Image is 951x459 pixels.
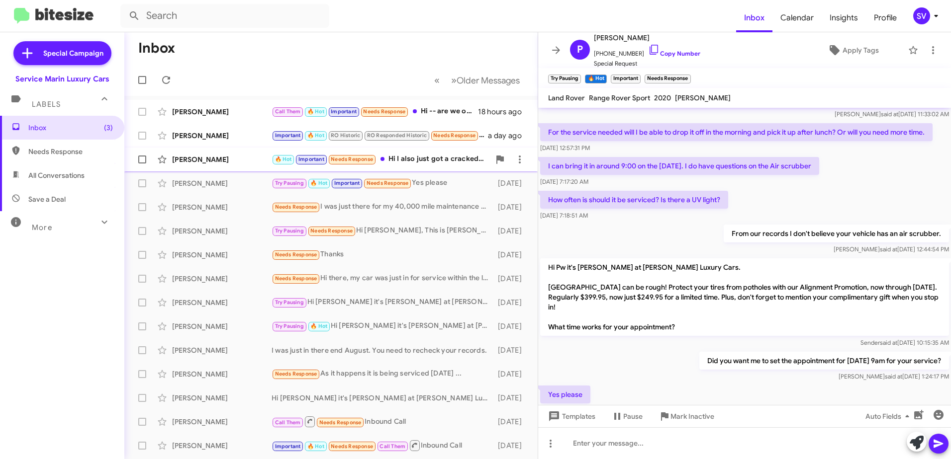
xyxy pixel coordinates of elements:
span: » [451,74,457,86]
p: For the service needed will I be able to drop it off in the morning and pick it up after lunch? O... [540,123,933,141]
div: [PERSON_NAME] [172,298,272,307]
a: Insights [822,3,866,32]
span: [PERSON_NAME] [675,93,731,102]
span: RO Historic [331,132,360,139]
div: [DATE] [493,226,530,236]
div: [PERSON_NAME] [172,321,272,331]
span: Needs Response [275,275,317,282]
div: [DATE] [493,321,530,331]
a: Special Campaign [13,41,111,65]
span: Important [298,156,324,162]
div: Hi [PERSON_NAME], This is [PERSON_NAME] and my husband [PERSON_NAME] is at your place know His na... [272,225,493,236]
button: Next [445,70,526,90]
div: Thanks [272,249,493,260]
span: Call Them [380,443,405,450]
div: [DATE] [493,202,530,212]
span: Try Pausing [275,323,304,329]
span: P [577,42,583,58]
p: Hi Pw it's [PERSON_NAME] at [PERSON_NAME] Luxury Cars. [GEOGRAPHIC_DATA] can be rough! Protect yo... [540,258,949,336]
div: [DATE] [493,250,530,260]
span: [DATE] 7:18:51 AM [540,212,588,219]
span: « [434,74,440,86]
span: (3) [104,123,113,133]
div: [PERSON_NAME] [172,369,272,379]
span: 🔥 Hot [310,323,327,329]
div: [DATE] [493,417,530,427]
span: said at [880,339,897,346]
span: Auto Fields [865,407,913,425]
div: [PERSON_NAME] [172,345,272,355]
a: Calendar [772,3,822,32]
span: [PERSON_NAME] [594,32,700,44]
span: Labels [32,100,61,109]
div: [PERSON_NAME] [172,274,272,284]
span: Try Pausing [275,228,304,234]
div: [PERSON_NAME] [172,131,272,141]
button: Templates [538,407,603,425]
a: Profile [866,3,905,32]
div: [PERSON_NAME] [172,417,272,427]
div: [DATE] [493,345,530,355]
small: Try Pausing [548,75,581,83]
div: [PERSON_NAME] [172,393,272,403]
span: Needs Response [331,156,373,162]
span: Land Rover [548,93,585,102]
span: [DATE] 12:57:31 PM [540,144,590,152]
span: Needs Response [319,419,362,426]
div: [DATE] [493,178,530,188]
small: 🔥 Hot [585,75,606,83]
span: [PERSON_NAME] [DATE] 1:24:17 PM [839,373,949,380]
span: Inbox [28,123,113,133]
div: 18 hours ago [478,107,530,117]
span: Important [275,132,301,139]
div: [PERSON_NAME] [172,202,272,212]
button: Apply Tags [802,41,903,59]
span: All Conversations [28,170,85,180]
span: Needs Response [28,147,113,156]
span: said at [881,110,898,118]
h1: Inbox [138,40,175,56]
nav: Page navigation example [429,70,526,90]
span: Needs Response [275,371,317,377]
span: 🔥 Hot [307,132,324,139]
div: I was just there for my 40,000 mile maintenance a few weeks ago. I believe [PERSON_NAME] was the ... [272,201,493,213]
span: Mark Inactive [670,407,714,425]
div: [PERSON_NAME] [172,107,272,117]
div: Service Marin Luxury Cars [15,74,109,84]
span: Needs Response [275,204,317,210]
button: Auto Fields [857,407,921,425]
span: Important [275,443,301,450]
span: [PERSON_NAME] [DATE] 11:33:02 AM [835,110,949,118]
div: Hi I also just got a cracked windshield. Can that be replaced as well [272,153,490,165]
span: Needs Response [363,108,405,115]
span: said at [880,245,897,253]
span: 🔥 Hot [307,108,324,115]
div: a day ago [488,131,530,141]
p: Did you want me to set the appointment for [DATE] 9am for your service? [699,352,949,370]
div: [PERSON_NAME] [172,226,272,236]
p: From our records I don't believe your vehicle has an air scrubber. [724,225,949,242]
span: Save a Deal [28,194,66,204]
span: Templates [546,407,595,425]
span: Needs Response [275,251,317,258]
div: Yes please [272,177,493,189]
span: RO Responded Historic [367,132,427,139]
div: I was just in there end August. You need to recheck your records. [272,345,493,355]
div: [DATE] [493,441,530,451]
span: Pause [623,407,643,425]
p: Yes please [540,385,590,403]
span: Call Them [275,108,301,115]
span: Special Request [594,59,700,69]
div: Inbound Call [272,439,493,452]
div: [PERSON_NAME] [172,154,272,164]
span: Sender [DATE] 10:15:35 AM [860,339,949,346]
div: [PERSON_NAME] [172,441,272,451]
span: 2020 [654,93,671,102]
p: How often is should it be serviced? Is there a UV light? [540,191,728,209]
span: Special Campaign [43,48,103,58]
span: Apply Tags [843,41,879,59]
div: [DATE] [493,369,530,379]
div: Hi there, my car was just in for service within the last month. [272,273,493,284]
